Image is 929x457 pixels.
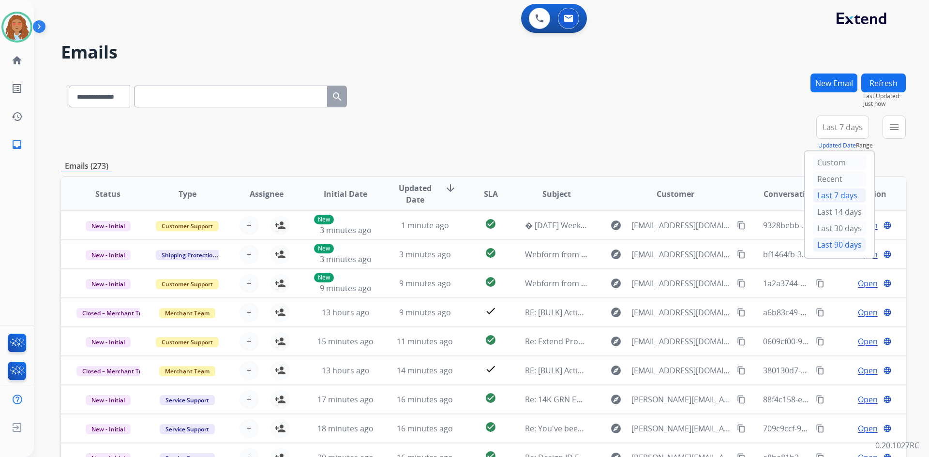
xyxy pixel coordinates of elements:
mat-icon: content_copy [816,337,824,346]
span: + [247,365,251,376]
span: New - Initial [86,395,131,405]
button: + [240,303,259,322]
mat-icon: language [883,279,892,288]
span: 16 minutes ago [397,423,453,434]
span: � [DATE] Weekend Sale is here! 🛴 [525,220,652,231]
span: bf1464fb-349d-427c-8304-cc10f7b63a67 [763,249,907,260]
mat-icon: content_copy [816,279,824,288]
span: Open [858,365,878,376]
span: Customer Support [156,221,219,231]
button: Last 7 days [816,116,869,139]
span: Re: You've been assigned a new service order: 38d0aca2-2939-4fe2-b7f9-2a4ef3f8710c [525,423,836,434]
span: Webform from [EMAIL_ADDRESS][DOMAIN_NAME] on [DATE] [525,249,744,260]
mat-icon: content_copy [737,366,746,375]
span: Re: Extend Product Protection Confirmation [525,336,686,347]
mat-icon: content_copy [816,395,824,404]
span: 18 minutes ago [317,423,374,434]
mat-icon: inbox [11,139,23,150]
span: 16 minutes ago [397,394,453,405]
mat-icon: person_add [274,394,286,405]
span: New - Initial [86,337,131,347]
span: Open [858,307,878,318]
mat-icon: explore [610,249,622,260]
span: [EMAIL_ADDRESS][DOMAIN_NAME] [631,220,731,231]
div: Last 90 days [813,237,866,252]
mat-icon: check [485,305,496,317]
span: 1 minute ago [401,220,449,231]
span: Just now [863,100,906,108]
span: [PERSON_NAME][EMAIL_ADDRESS][DOMAIN_NAME] [631,394,731,405]
span: Service Support [160,395,215,405]
span: 14 minutes ago [397,365,453,376]
mat-icon: check_circle [485,421,496,433]
button: + [240,390,259,409]
span: Customer Support [156,279,219,289]
p: New [314,244,334,253]
span: + [247,220,251,231]
button: + [240,216,259,235]
mat-icon: explore [610,307,622,318]
span: [EMAIL_ADDRESS][DOMAIN_NAME] [631,278,731,289]
mat-icon: content_copy [737,279,746,288]
mat-icon: language [883,221,892,230]
p: New [314,215,334,224]
button: + [240,419,259,438]
span: 9 minutes ago [320,283,372,294]
mat-icon: person_add [274,249,286,260]
mat-icon: arrow_downward [445,182,456,194]
span: + [247,336,251,347]
span: 709c9ccf-903c-4638-9c8e-9f4709b869f0 [763,423,904,434]
mat-icon: person_add [274,278,286,289]
mat-icon: language [883,366,892,375]
span: 1a2a3744-25d9-4504-a208-136292add49b [763,278,914,289]
mat-icon: menu [888,121,900,133]
button: + [240,274,259,293]
div: Last 7 days [813,188,866,203]
span: + [247,394,251,405]
span: New - Initial [86,221,131,231]
span: 3 minutes ago [399,249,451,260]
div: Last 14 days [813,205,866,219]
mat-icon: language [883,250,892,259]
span: Initial Date [324,188,367,200]
mat-icon: content_copy [816,366,824,375]
mat-icon: explore [610,336,622,347]
mat-icon: explore [610,365,622,376]
span: [EMAIL_ADDRESS][DOMAIN_NAME] [631,249,731,260]
span: Open [858,423,878,434]
mat-icon: language [883,424,892,433]
span: Customer Support [156,337,219,347]
button: Updated Date [818,142,856,149]
mat-icon: language [883,395,892,404]
mat-icon: check [485,363,496,375]
mat-icon: home [11,55,23,66]
span: 13 hours ago [322,365,370,376]
span: [EMAIL_ADDRESS][DOMAIN_NAME] [631,307,731,318]
mat-icon: content_copy [737,250,746,259]
mat-icon: content_copy [737,337,746,346]
span: 9 minutes ago [399,278,451,289]
span: Closed – Merchant Transfer [76,366,165,376]
button: + [240,245,259,264]
span: 3 minutes ago [320,254,372,265]
span: 9328bebb-27f6-479c-ace2-dfa25165e21e [763,220,909,231]
span: Open [858,278,878,289]
mat-icon: list_alt [11,83,23,94]
mat-icon: history [11,111,23,122]
button: Refresh [861,74,906,92]
span: Re: 14K GRN EME & DIAMOND RING SZ 6 has been delivered for servicing [525,394,789,405]
span: Webform from [EMAIL_ADDRESS][DOMAIN_NAME] on [DATE] [525,278,744,289]
mat-icon: check_circle [485,218,496,230]
mat-icon: check_circle [485,247,496,259]
mat-icon: content_copy [737,221,746,230]
mat-icon: search [331,91,343,103]
span: SLA [484,188,498,200]
mat-icon: person_add [274,423,286,434]
span: Assignee [250,188,284,200]
mat-icon: explore [610,394,622,405]
span: Shipping Protection [156,250,222,260]
span: 0609cf00-9af1-4a0b-8be0-f3a70b0b1e02 [763,336,908,347]
span: New - Initial [86,424,131,434]
mat-icon: explore [610,220,622,231]
p: New [314,273,334,282]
